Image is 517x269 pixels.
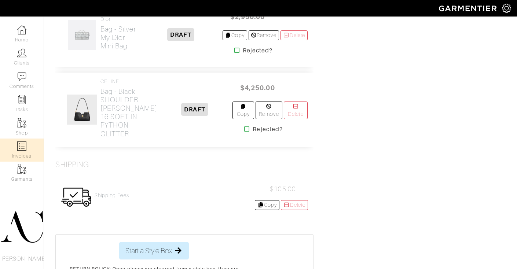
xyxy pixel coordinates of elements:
img: comment-icon-a0a6a9ef722e966f86d9cbdc48e553b5cf19dbc54f86b18d962a5391bc8f6eb6.png [17,72,26,81]
h3: Shipping [55,160,89,169]
img: jhL8kmH8dqtk2UoWnSNBUK7B [67,94,98,125]
span: $2,950.00 [225,9,269,25]
a: Dior Bag - SilverMy Dior Mini Bag [100,16,139,51]
a: CELINE Bag - BlackSHOULDER [PERSON_NAME] 16 SOFT IN PYTHON GLITTER [100,78,157,138]
h4: CELINE [100,78,157,85]
img: garments-icon-b7da505a4dc4fd61783c78ac3ca0ef83fa9d6f193b1c9dc38574b1d14d53ca28.png [17,118,26,128]
img: garments-icon-b7da505a4dc4fd61783c78ac3ca0ef83fa9d6f193b1c9dc38574b1d14d53ca28.png [17,165,26,174]
h4: Dior [100,16,139,22]
img: NRRffGnuk4uKtq4okV6smmiC [68,19,96,50]
span: DRAFT [167,28,194,41]
span: $105.00 [270,185,296,193]
img: dashboard-icon-dbcd8f5a0b271acd01030246c82b418ddd0df26cd7fceb0bd07c9910d44c42f6.png [17,25,26,34]
a: Delete [284,102,308,119]
a: Remove [256,102,282,119]
strong: Rejected? [243,46,272,55]
a: Remove [249,30,279,40]
img: gear-icon-white-bd11855cb880d31180b6d7d6211b90ccbf57a29d726f0c71d8c61bd08dd39cc2.png [502,4,511,13]
button: Start a Style Box [119,242,189,259]
strong: Rejected? [253,125,282,134]
img: clients-icon-6bae9207a08558b7cb47a8932f037763ab4055f8c8b6bfacd5dc20c3e0201464.png [17,48,26,58]
a: Copy [223,30,247,40]
img: garmentier-logo-header-white-b43fb05a5012e4ada735d5af1a66efaba907eab6374d6393d1fbf88cb4ef424d.png [435,2,502,15]
span: $4,250.00 [235,80,279,96]
span: Start a Style Box [125,245,172,256]
span: DRAFT [181,103,208,116]
img: reminder-icon-8004d30b9f0a5d33ae49ab947aed9ed385cf756f9e5892f1edd6e32f2345188e.png [17,95,26,104]
h2: Bag - Black SHOULDER [PERSON_NAME] 16 SOFT IN PYTHON GLITTER [100,87,157,138]
a: Copy [255,200,279,210]
a: Shipping Fees [95,192,129,199]
a: Copy [232,102,254,119]
h2: Bag - Silver My Dior Mini Bag [100,25,139,50]
img: Womens_Shipping-0f0746b93696673c4592444dca31ff67b5a305f4a045d2d6c16441254fff223c.png [61,182,92,213]
img: orders-icon-0abe47150d42831381b5fb84f609e132dff9fe21cb692f30cb5eec754e2cba89.png [17,141,26,151]
a: Delete [281,200,308,210]
a: Delete [280,30,308,40]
